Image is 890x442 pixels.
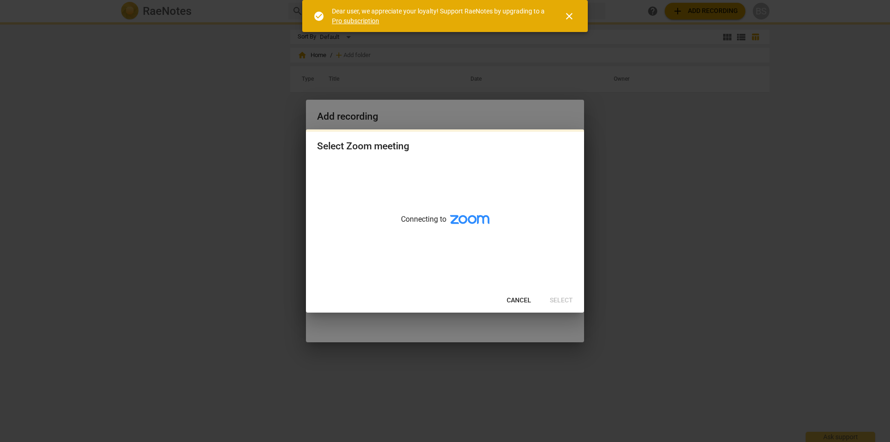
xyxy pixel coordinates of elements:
span: Cancel [507,296,531,305]
span: check_circle [313,11,324,22]
button: Close [558,5,580,27]
div: Select Zoom meeting [317,141,409,152]
a: Pro subscription [332,17,379,25]
button: Cancel [499,292,539,309]
div: Connecting to [306,161,584,288]
span: close [564,11,575,22]
div: Dear user, we appreciate your loyalty! Support RaeNotes by upgrading to a [332,6,547,26]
